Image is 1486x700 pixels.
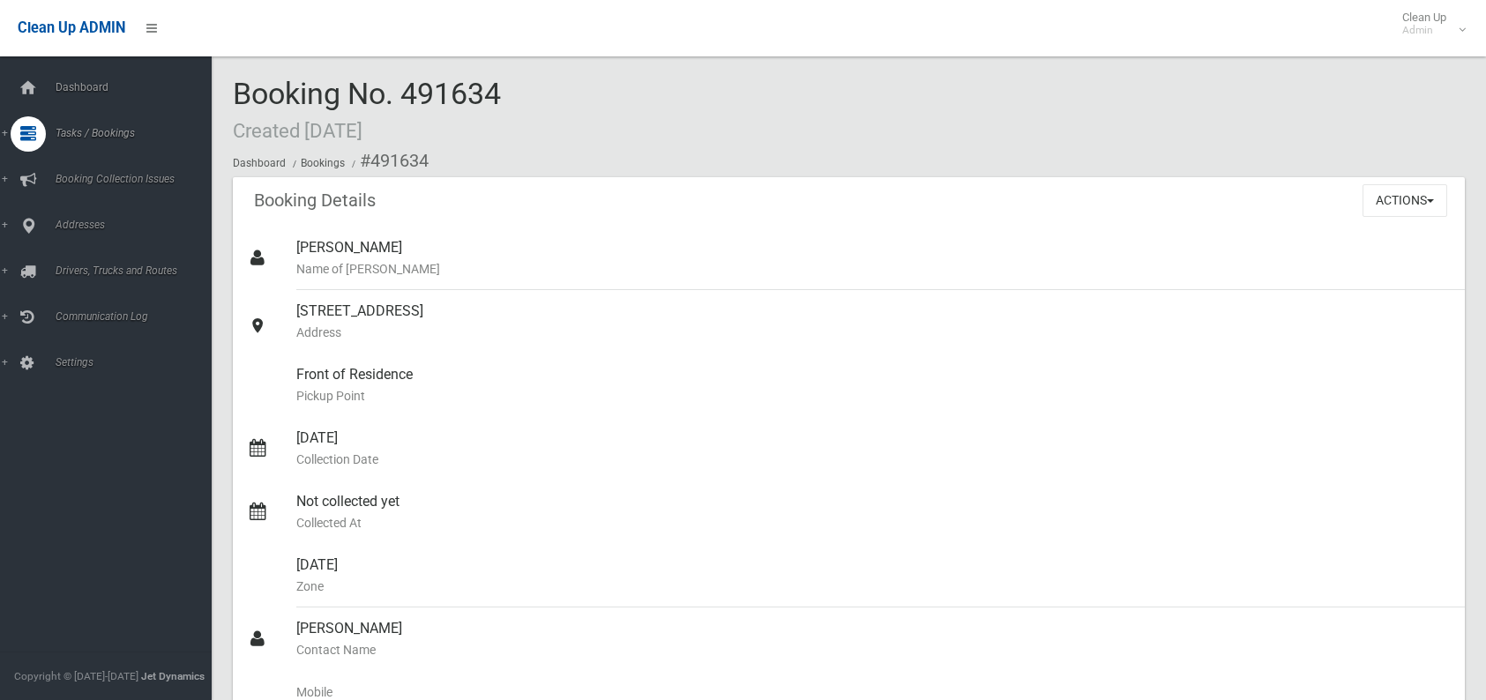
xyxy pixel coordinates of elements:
[1363,184,1447,217] button: Actions
[296,290,1451,354] div: [STREET_ADDRESS]
[233,157,286,169] a: Dashboard
[296,639,1451,660] small: Contact Name
[296,354,1451,417] div: Front of Residence
[233,183,397,218] header: Booking Details
[50,264,225,277] span: Drivers, Trucks and Routes
[50,173,225,185] span: Booking Collection Issues
[233,76,501,145] span: Booking No. 491634
[296,544,1451,607] div: [DATE]
[296,607,1451,671] div: [PERSON_NAME]
[296,512,1451,533] small: Collected At
[1402,24,1446,37] small: Admin
[301,157,345,169] a: Bookings
[50,310,225,323] span: Communication Log
[1393,11,1464,37] span: Clean Up
[296,227,1451,290] div: [PERSON_NAME]
[296,385,1451,406] small: Pickup Point
[18,19,125,36] span: Clean Up ADMIN
[296,322,1451,343] small: Address
[233,119,362,142] small: Created [DATE]
[141,670,205,682] strong: Jet Dynamics
[50,81,225,93] span: Dashboard
[296,576,1451,597] small: Zone
[50,127,225,139] span: Tasks / Bookings
[296,449,1451,470] small: Collection Date
[50,356,225,369] span: Settings
[296,417,1451,480] div: [DATE]
[296,258,1451,279] small: Name of [PERSON_NAME]
[347,145,429,177] li: #491634
[50,219,225,231] span: Addresses
[296,480,1451,544] div: Not collected yet
[14,670,138,682] span: Copyright © [DATE]-[DATE]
